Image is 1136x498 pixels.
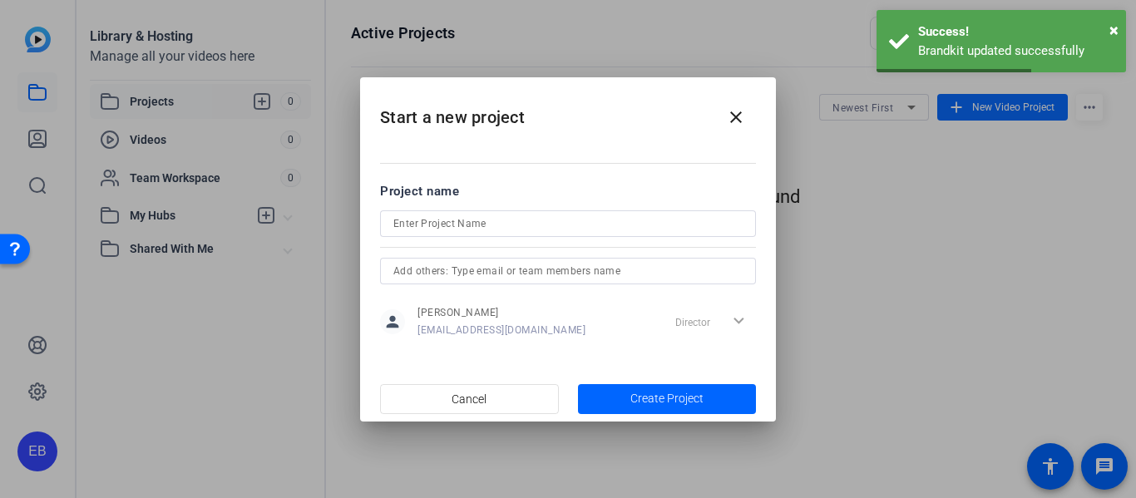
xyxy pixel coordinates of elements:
span: [EMAIL_ADDRESS][DOMAIN_NAME] [417,323,585,337]
mat-icon: person [380,309,405,334]
h2: Start a new project [360,77,776,145]
input: Add others: Type email or team members name [393,261,743,281]
span: Create Project [630,390,704,407]
button: Create Project [578,384,757,414]
input: Enter Project Name [393,214,743,234]
span: × [1109,20,1119,40]
div: Project name [380,182,756,200]
div: Success! [918,22,1114,42]
div: Brandkit updated successfully [918,42,1114,61]
span: Cancel [452,383,487,415]
mat-icon: close [726,107,746,127]
button: Close [1109,17,1119,42]
span: [PERSON_NAME] [417,306,585,319]
button: Cancel [380,384,559,414]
